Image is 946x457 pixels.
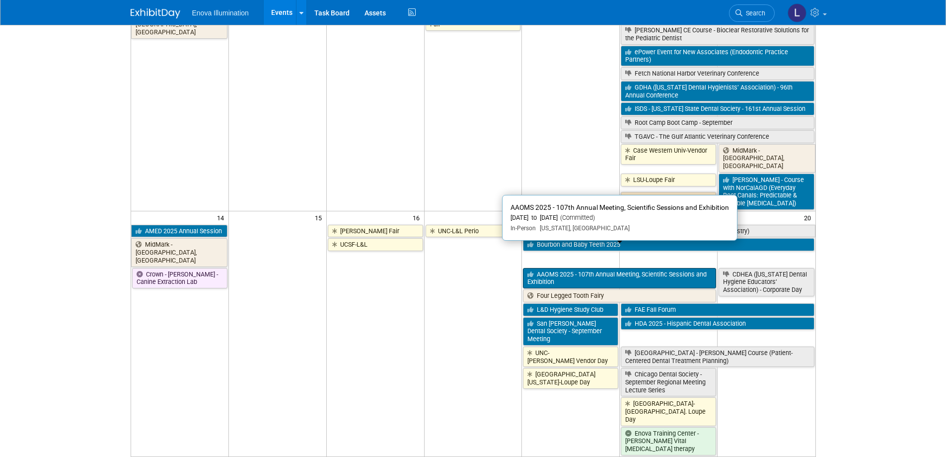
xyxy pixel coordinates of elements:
a: CDHEA ([US_STATE] Dental Hygiene Educators’ Association) - Corporate Day [719,268,814,296]
span: In-Person [510,225,536,232]
a: AAOMS 2025 - 107th Annual Meeting, Scientific Sessions and Exhibition [523,268,716,288]
a: Four Legged Tooth Fairy [523,289,716,302]
a: [PERSON_NAME] OOO [621,192,716,205]
span: [US_STATE], [GEOGRAPHIC_DATA] [536,225,630,232]
a: UNC-[PERSON_NAME] Vendor Day [523,347,618,367]
a: [GEOGRAPHIC_DATA]-[GEOGRAPHIC_DATA]. Loupe Day [621,397,716,426]
a: UCSF-L&L [328,238,423,251]
span: 20 [803,211,815,224]
div: [DATE] to [DATE] [510,214,729,222]
a: Chicago Dental Society - September Regional Meeting Lecture Series [621,368,716,396]
a: Enova Training Center - [PERSON_NAME] Vital [MEDICAL_DATA] therapy [621,427,716,456]
a: Case Western Univ-Vendor Fair [621,144,716,165]
a: MidMark - [GEOGRAPHIC_DATA], [GEOGRAPHIC_DATA] [131,238,227,267]
a: TGAVC - The Gulf Atlantic Veterinary Conference [621,130,814,143]
a: ePower Event for New Associates (Endodontic Practice Partners) [621,46,814,66]
a: Search [729,4,775,22]
span: 14 [216,211,228,224]
span: Search [742,9,765,17]
a: MidMark - [GEOGRAPHIC_DATA], [GEOGRAPHIC_DATA] [719,144,815,173]
img: ExhibitDay [131,8,180,18]
a: Bourbon and Baby Teeth 2025 [523,238,814,251]
a: San [PERSON_NAME] Dental Society - September Meeting [523,317,618,346]
img: Lucas Mlinarcik [788,3,806,22]
a: [PERSON_NAME] - Course with NorCalAGD (Everyday Root Canals: Predictable & Reliable [MEDICAL_DATA]) [719,174,814,210]
a: UNC-L&L Perio [426,225,521,238]
a: Fetch National Harbor Veterinary Conference [621,67,814,80]
a: HDA 2025 - Hispanic Dental Association [621,317,814,330]
span: (Committed) [558,214,595,221]
span: Enova Illumination [192,9,249,17]
a: [PERSON_NAME] CE Course - Bioclear Restorative Solutions for the Pediatric Dentist [621,24,814,44]
a: [GEOGRAPHIC_DATA][US_STATE]-Loupe Day [523,368,618,388]
a: AMED 2025 Annual Session [131,225,227,238]
a: GDHA ([US_STATE] Dental Hygienists’ Association) - 96th Annual Conference [621,81,814,101]
span: 16 [412,211,424,224]
span: AAOMS 2025 - 107th Annual Meeting, Scientific Sessions and Exhibition [510,203,729,211]
a: [GEOGRAPHIC_DATA] - [PERSON_NAME] Course (Patient-Centered Dental Treatment Planning) [621,347,814,367]
a: L&D Hygiene Study Club [523,303,618,316]
a: LSU-Loupe Fair [621,174,716,186]
a: Root Camp Boot Camp - September [621,116,814,129]
a: FAE Fall Forum [621,303,814,316]
a: ISDS - [US_STATE] State Dental Society - 161st Annual Session [621,102,814,115]
a: Crown - [PERSON_NAME] - Canine Extraction Lab [132,268,227,288]
a: [PERSON_NAME] Fair [328,225,423,238]
span: 15 [314,211,326,224]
